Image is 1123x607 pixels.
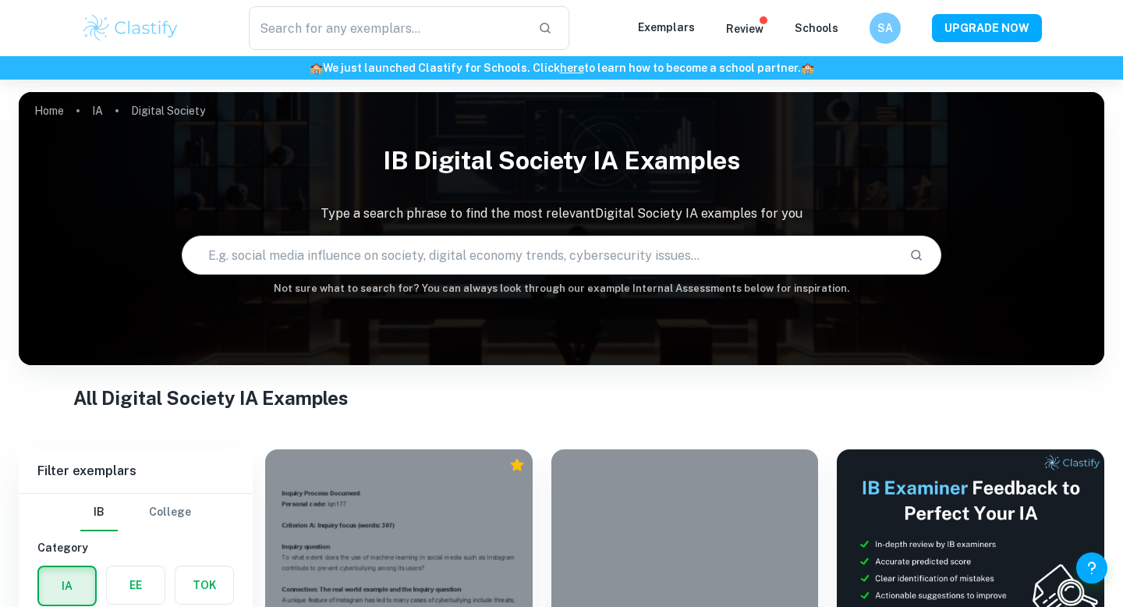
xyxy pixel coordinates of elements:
[310,62,323,74] span: 🏫
[80,494,118,531] button: IB
[932,14,1042,42] button: UPGRADE NOW
[92,100,103,122] a: IA
[19,136,1104,186] h1: IB Digital Society IA examples
[80,494,191,531] div: Filter type choice
[73,384,1050,412] h1: All Digital Society IA Examples
[903,242,930,268] button: Search
[19,281,1104,296] h6: Not sure what to search for? You can always look through our example Internal Assessments below f...
[795,22,838,34] a: Schools
[560,62,584,74] a: here
[175,566,233,604] button: TOK
[638,19,695,36] p: Exemplars
[3,59,1120,76] h6: We just launched Clastify for Schools. Click to learn how to become a school partner.
[182,233,897,277] input: E.g. social media influence on society, digital economy trends, cybersecurity issues...
[1076,552,1107,584] button: Help and Feedback
[107,566,165,604] button: EE
[34,100,64,122] a: Home
[877,20,895,37] h6: SA
[19,449,253,493] h6: Filter exemplars
[249,6,526,50] input: Search for any exemplars...
[726,20,763,37] p: Review
[37,539,234,556] h6: Category
[149,494,191,531] button: College
[870,12,901,44] button: SA
[19,204,1104,223] p: Type a search phrase to find the most relevant Digital Society IA examples for you
[81,12,180,44] img: Clastify logo
[801,62,814,74] span: 🏫
[39,567,95,605] button: IA
[509,457,525,473] div: Premium
[131,102,205,119] p: Digital Society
